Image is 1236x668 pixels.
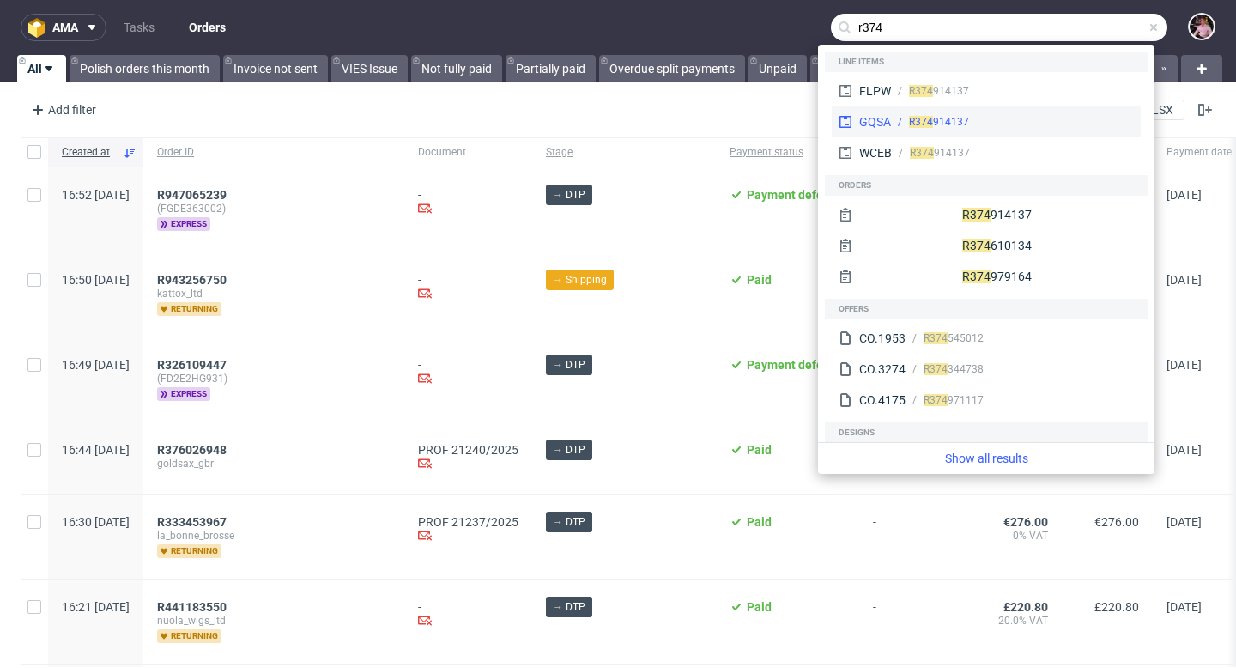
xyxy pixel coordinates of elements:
div: CO.3274 [859,361,906,378]
span: Paid [747,515,772,529]
span: 16:44 [DATE] [62,443,130,457]
span: → Shipping [553,272,607,288]
a: VIES Issue [331,55,408,82]
span: Document [418,145,518,160]
div: 914137 [962,206,1032,223]
div: 971117 [924,392,984,408]
span: R374 [924,394,948,406]
span: Payment date [1166,145,1232,160]
a: R333453967 [157,515,230,529]
span: - [873,600,957,643]
a: All [17,55,66,82]
a: Invoice not sent [223,55,328,82]
div: CO.4175 [859,392,906,409]
a: R326109447 [157,358,230,372]
span: 0% VAT [985,529,1048,543]
span: 20.0% VAT [985,614,1048,628]
div: Add filter [24,96,100,124]
img: logo [28,18,52,38]
a: Overdue split payments [599,55,745,82]
span: R374 [909,85,933,97]
span: R333453967 [157,515,227,529]
div: - [418,273,518,303]
div: - [418,188,518,218]
a: R947065239 [157,188,230,202]
span: R326109447 [157,358,227,372]
span: Order ID [157,145,391,160]
span: R374 [909,116,933,128]
span: → DTP [553,357,585,373]
span: → DTP [553,514,585,530]
span: R947065239 [157,188,227,202]
a: R376026948 [157,443,230,457]
span: R374 [962,208,991,222]
div: 914137 [909,114,969,130]
span: [DATE] [1166,600,1202,614]
img: Aleks Ziemkowski [1190,15,1214,39]
span: R943256750 [157,273,227,287]
span: £220.80 [1094,600,1139,614]
span: R374 [910,147,934,159]
span: €276.00 [1003,515,1048,529]
button: ama [21,14,106,41]
span: R374 [962,239,991,252]
span: [DATE] [1166,443,1202,457]
span: R374 [924,332,948,344]
span: → DTP [553,599,585,615]
span: Stage [546,145,702,160]
span: [DATE] [1166,515,1202,529]
div: 914137 [909,83,969,99]
a: Orders [179,14,236,41]
span: returning [157,302,221,316]
span: R441183550 [157,600,227,614]
span: ama [52,21,78,33]
div: 914137 [910,145,970,161]
span: €276.00 [1094,515,1139,529]
span: Paid [747,600,772,614]
a: PROF 21237/2025 [418,515,518,529]
a: Polish orders this month [70,55,220,82]
span: (FD2E2HG931) [157,372,391,386]
a: Unpaid [748,55,807,82]
div: 545012 [924,331,984,346]
div: Line items [825,52,1148,72]
span: nuola_wigs_ltd [157,614,391,628]
div: - [418,358,518,388]
div: CO.1953 [859,330,906,347]
a: PROF 21240/2025 [418,443,518,457]
span: la_bonne_brosse [157,529,391,543]
div: Orders [825,175,1148,196]
span: [DATE] [1166,273,1202,287]
div: WCEB [859,144,892,161]
span: Payment deferred [747,188,845,202]
a: Paid [810,55,855,82]
span: 16:21 [DATE] [62,600,130,614]
span: 16:49 [DATE] [62,358,130,372]
span: R376026948 [157,443,227,457]
span: - [873,515,957,558]
span: Payment deferred [747,358,845,372]
a: R441183550 [157,600,230,614]
span: 16:30 [DATE] [62,515,130,529]
span: → DTP [553,187,585,203]
a: Tasks [113,14,165,41]
span: [DATE] [1166,188,1202,202]
span: returning [157,629,221,643]
span: R374 [924,363,948,375]
div: Designs [825,422,1148,443]
span: Payment status [730,145,845,160]
a: Show all results [825,450,1148,467]
span: £220.80 [1003,600,1048,614]
div: 344738 [924,361,984,377]
span: express [157,387,210,401]
span: 16:50 [DATE] [62,273,130,287]
span: → DTP [553,442,585,458]
a: Not fully paid [411,55,502,82]
span: R374 [962,270,991,283]
span: (FGDE363002) [157,202,391,216]
span: goldsax_gbr [157,457,391,471]
span: express [157,217,210,231]
div: FLPW [859,82,891,100]
div: GQSA [859,113,891,131]
a: R943256750 [157,273,230,287]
